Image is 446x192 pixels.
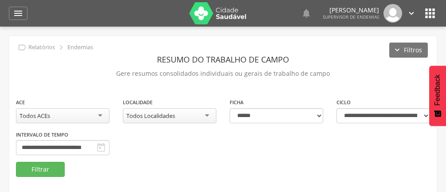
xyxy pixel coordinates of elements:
[434,74,442,106] span: Feedback
[407,4,416,23] a: 
[230,99,243,106] label: Ficha
[16,162,65,177] button: Filtrar
[16,51,430,67] header: Resumo do Trabalho de Campo
[123,99,153,106] label: Localidade
[28,44,55,51] p: Relatórios
[13,8,23,19] i: 
[323,7,379,13] p: [PERSON_NAME]
[96,142,106,153] i: 
[301,4,312,23] a: 
[301,8,312,19] i: 
[56,43,66,52] i: 
[389,43,428,58] button: Filtros
[67,44,93,51] p: Endemias
[336,99,351,106] label: Ciclo
[407,8,416,18] i: 
[9,7,27,20] a: 
[126,112,175,120] div: Todos Localidades
[16,99,25,106] label: ACE
[17,43,27,52] i: 
[423,6,437,20] i: 
[16,67,430,80] p: Gere resumos consolidados individuais ou gerais de trabalho de campo
[429,66,446,126] button: Feedback - Mostrar pesquisa
[323,14,379,20] span: Supervisor de Endemias
[16,131,68,138] label: Intervalo de Tempo
[20,112,50,120] div: Todos ACEs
